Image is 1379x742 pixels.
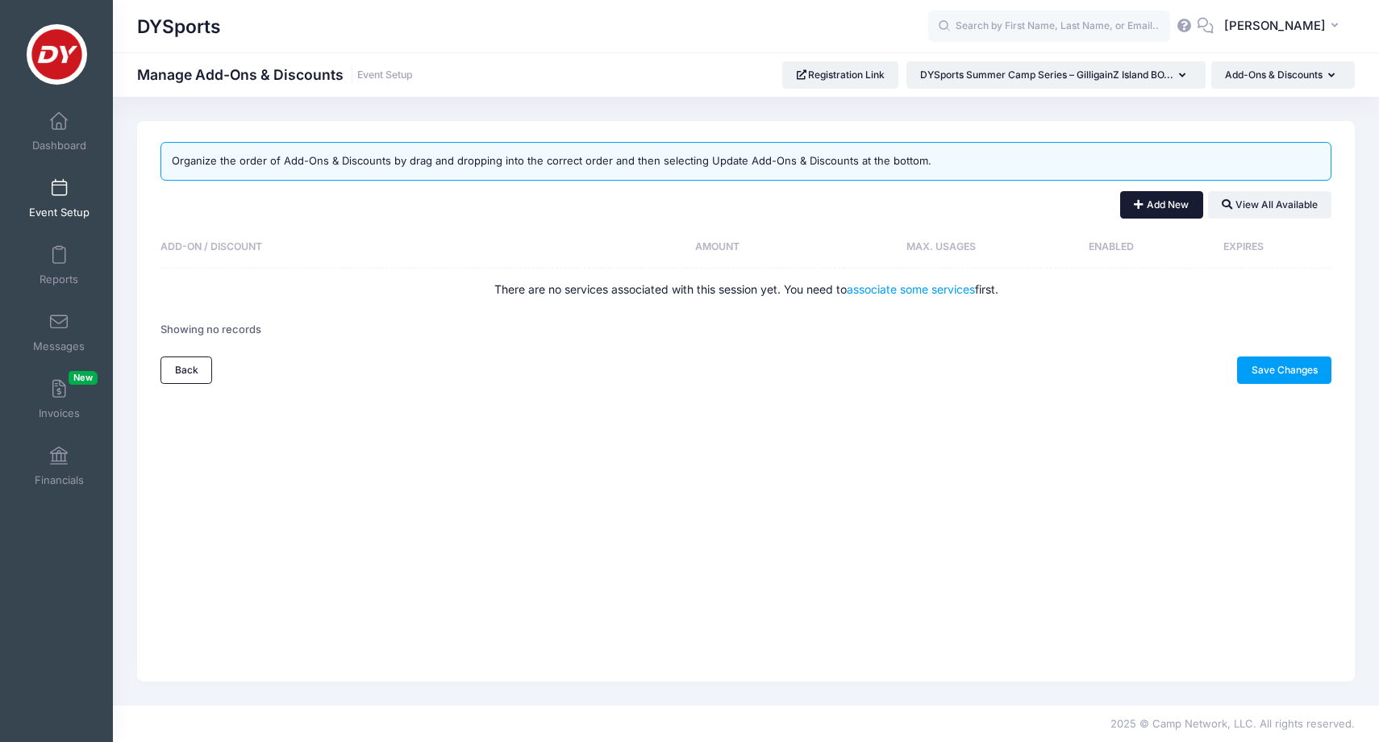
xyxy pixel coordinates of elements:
[32,139,86,152] span: Dashboard
[160,356,212,384] a: Back
[928,10,1170,43] input: Search by First Name, Last Name, or Email...
[33,340,85,353] span: Messages
[1224,17,1326,35] span: [PERSON_NAME]
[687,227,844,269] th: Amount
[21,170,98,227] a: Event Setup
[844,227,1046,269] th: Max. Usages
[27,24,87,85] img: DYSports
[29,206,90,219] span: Event Setup
[1110,717,1355,730] span: 2025 © Camp Network, LLC. All rights reserved.
[160,142,1331,181] div: Organize the order of Add-Ons & Discounts by drag and dropping into the correct order and then se...
[21,237,98,294] a: Reports
[1185,227,1310,269] th: Expires
[1046,227,1185,269] th: Enabled
[1208,191,1331,219] button: View All Available
[160,227,687,269] th: Add-On / Discount
[40,273,78,286] span: Reports
[21,438,98,494] a: Financials
[21,304,98,361] a: Messages
[1237,356,1331,384] a: Save Changes
[782,61,899,89] a: Registration Link
[357,69,413,81] a: Event Setup
[847,282,975,296] a: associate some services
[39,406,80,420] span: Invoices
[1211,61,1355,89] button: Add-Ons & Discounts
[35,473,84,487] span: Financials
[137,66,413,83] h1: Manage Add-Ons & Discounts
[1120,191,1203,219] button: Add New
[21,371,98,427] a: InvoicesNew
[69,371,98,385] span: New
[137,8,221,45] h1: DYSports
[21,103,98,160] a: Dashboard
[160,311,261,348] div: Showing no records
[1214,8,1355,45] button: [PERSON_NAME]
[160,269,1331,311] td: There are no services associated with this session yet. You need to first.
[906,61,1206,89] button: DYSports Summer Camp Series – GilligainZ Island BO...
[920,69,1173,81] span: DYSports Summer Camp Series – GilligainZ Island BO...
